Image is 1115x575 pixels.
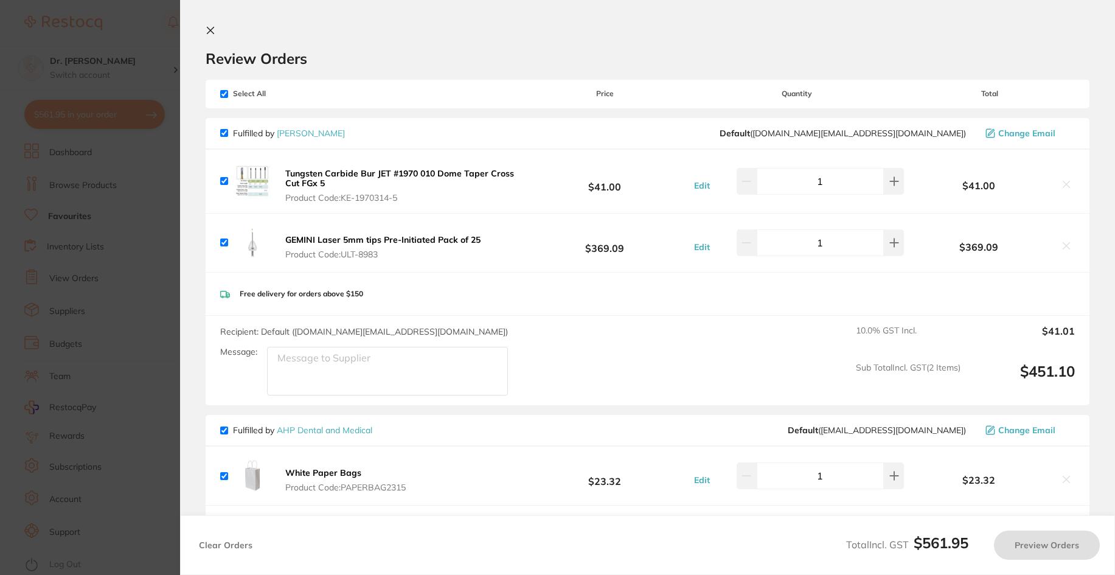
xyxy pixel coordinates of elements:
button: Tungsten Carbide Bur JET #1970 010 Dome Taper Cross Cut FGx 5 Product Code:KE-1970314-5 [282,168,519,203]
button: Edit [690,242,714,253]
span: customer.care@henryschein.com.au [720,128,966,138]
button: Change Email [982,425,1075,436]
span: Select All [220,89,342,98]
span: Price [519,89,690,98]
p: Free delivery for orders above $150 [240,290,363,298]
span: 10.0 % GST Incl. [856,326,960,352]
label: Message: [220,347,257,357]
span: Recipient: Default ( [DOMAIN_NAME][EMAIL_ADDRESS][DOMAIN_NAME] ) [220,326,508,337]
img: MnpnN2o5ag [233,223,272,262]
b: $41.00 [519,170,690,192]
b: $561.95 [914,534,968,552]
output: $451.10 [970,363,1075,396]
span: Product Code: PAPERBAG2315 [285,483,406,492]
b: $41.00 [904,180,1053,191]
img: cjltaHpncA [233,456,272,495]
b: $369.09 [904,242,1053,253]
b: GEMINI Laser 5mm tips Pre-Initiated Pack of 25 [285,234,481,245]
span: Sub Total Incl. GST ( 2 Items) [856,363,960,396]
a: [PERSON_NAME] [277,128,345,139]
span: Total [904,89,1075,98]
b: $369.09 [519,232,690,254]
b: $23.32 [904,475,1053,486]
a: AHP Dental and Medical [277,425,372,436]
b: $23.32 [519,465,690,487]
b: White Paper Bags [285,467,361,478]
span: Product Code: ULT-8983 [285,249,481,259]
p: Fulfilled by [233,425,372,435]
button: Preview Orders [994,531,1100,560]
span: orders@ahpdentalmedical.com.au [788,425,966,435]
span: Quantity [690,89,904,98]
b: Tungsten Carbide Bur JET #1970 010 Dome Taper Cross Cut FGx 5 [285,168,514,189]
img: bHY3dXh3Mg [233,162,272,201]
button: White Paper Bags Product Code:PAPERBAG2315 [282,467,409,493]
h2: Review Orders [206,49,1089,68]
button: Edit [690,475,714,486]
span: Change Email [998,128,1055,138]
button: Clear Orders [195,531,256,560]
button: Change Email [982,128,1075,139]
span: Total Incl. GST [846,538,968,551]
p: Fulfilled by [233,128,345,138]
b: Default [720,128,750,139]
button: Edit [690,180,714,191]
span: Product Code: KE-1970314-5 [285,193,516,203]
span: Change Email [998,425,1055,435]
output: $41.01 [970,326,1075,352]
b: Default [788,425,818,436]
button: GEMINI Laser 5mm tips Pre-Initiated Pack of 25 Product Code:ULT-8983 [282,234,484,260]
